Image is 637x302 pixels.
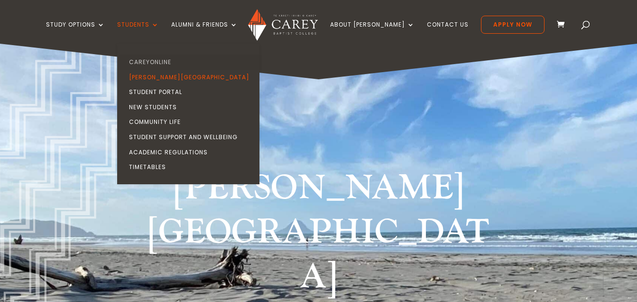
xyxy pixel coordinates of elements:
a: Study Options [46,21,105,44]
a: Timetables [120,160,262,175]
a: New Students [120,100,262,115]
a: Alumni & Friends [171,21,238,44]
a: Contact Us [427,21,469,44]
a: CareyOnline [120,55,262,70]
a: Academic Regulations [120,145,262,160]
a: Student Portal [120,85,262,100]
a: Community Life [120,114,262,130]
a: About [PERSON_NAME] [330,21,415,44]
a: Student Support and Wellbeing [120,130,262,145]
a: Students [117,21,159,44]
img: Carey Baptist College [248,9,318,41]
a: [PERSON_NAME][GEOGRAPHIC_DATA] [120,70,262,85]
a: Apply Now [481,16,545,34]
